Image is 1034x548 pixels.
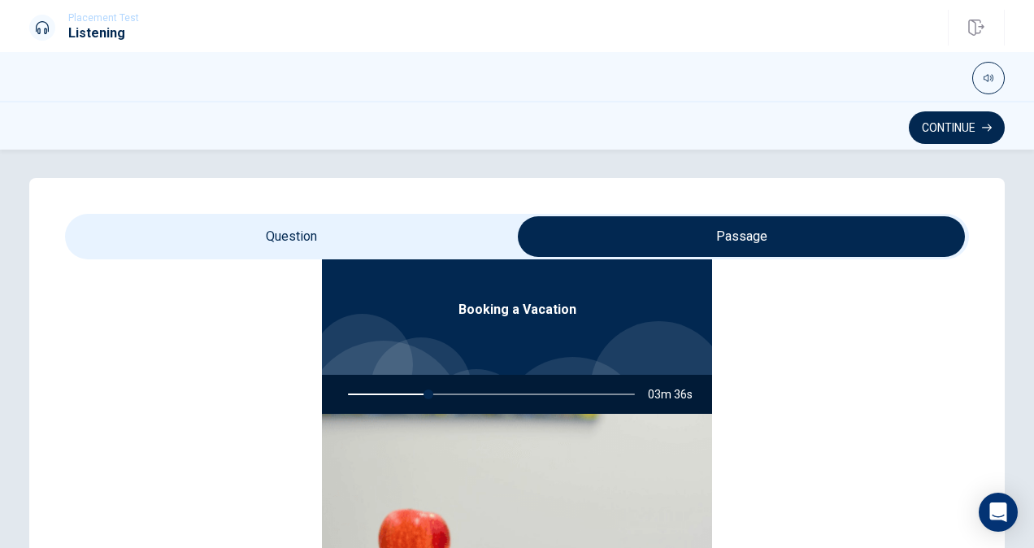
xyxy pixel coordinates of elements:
[68,12,139,24] span: Placement Test
[648,375,706,414] span: 03m 36s
[458,300,576,320] span: Booking a Vacation
[979,493,1018,532] div: Open Intercom Messenger
[909,111,1005,144] button: Continue
[68,24,139,43] h1: Listening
